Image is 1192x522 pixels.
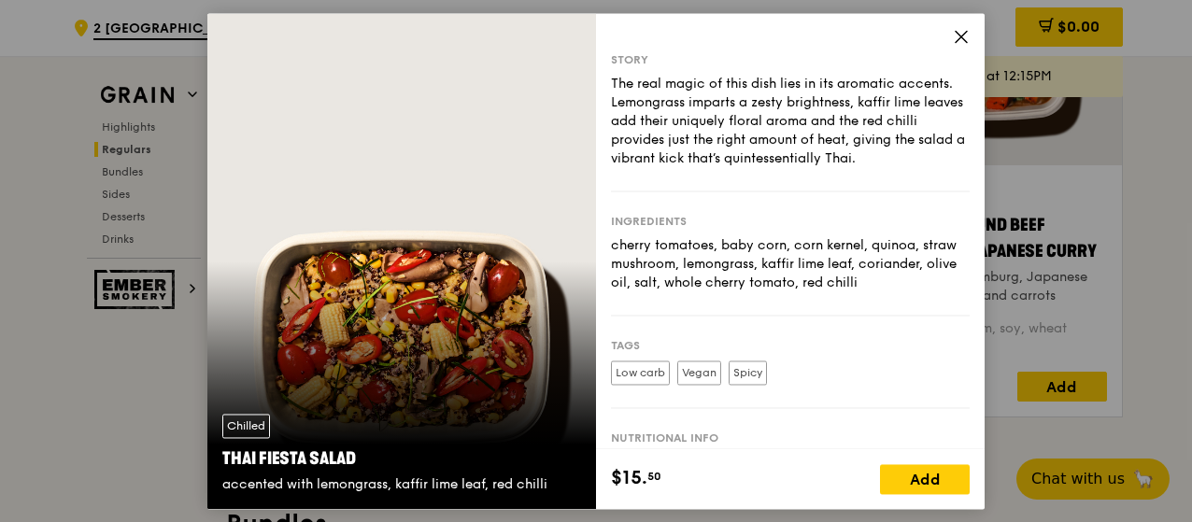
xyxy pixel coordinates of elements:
label: Spicy [729,360,767,385]
span: 50 [647,469,661,484]
span: $15. [611,464,647,492]
div: Thai Fiesta Salad [222,445,581,472]
div: Chilled [222,414,270,438]
div: accented with lemongrass, kaffir lime leaf, red chilli [222,475,581,494]
div: Nutritional info [611,430,970,445]
div: cherry tomatoes, baby corn, corn kernel, quinoa, straw mushroom, lemongrass, kaffir lime leaf, co... [611,236,970,292]
div: Ingredients [611,214,970,229]
label: Vegan [677,360,721,385]
div: Add [880,464,970,494]
div: Tags [611,338,970,353]
div: The real magic of this dish lies in its aromatic accents. Lemongrass imparts a zesty brightness, ... [611,75,970,168]
label: Low carb [611,360,670,385]
div: Story [611,52,970,67]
